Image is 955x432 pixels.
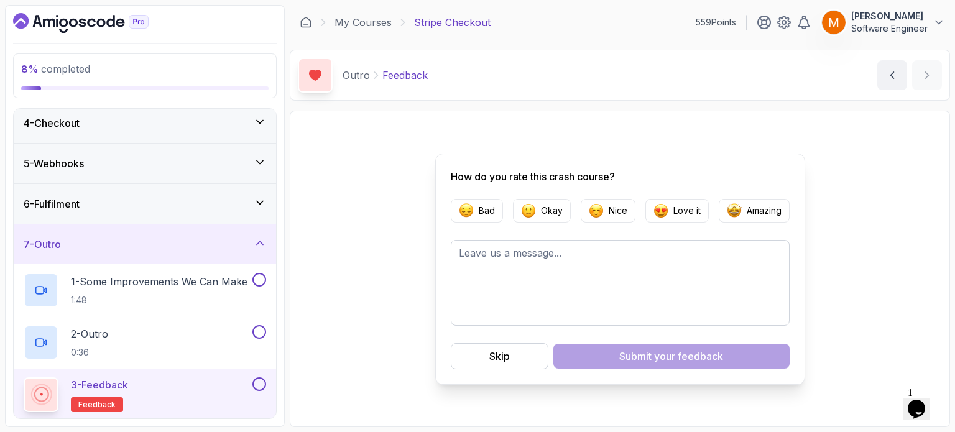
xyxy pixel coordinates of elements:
[24,237,61,252] h3: 7 - Outro
[489,349,510,364] div: Skip
[821,10,945,35] button: user profile image[PERSON_NAME]Software Engineer
[13,13,177,33] a: Dashboard
[71,274,247,289] p: 1 - Some Improvements We Can Make
[334,15,392,30] a: My Courses
[619,349,723,364] div: Submit
[727,203,742,218] img: Feedback Emojie
[14,103,276,143] button: 4-Checkout
[589,203,604,218] img: Feedback Emojie
[822,11,846,34] img: user profile image
[479,205,495,217] p: Bad
[719,199,790,223] button: Feedback EmojieAmazing
[71,377,128,392] p: 3 - Feedback
[24,377,266,412] button: 3-Feedbackfeedback
[851,22,928,35] p: Software Engineer
[24,325,266,360] button: 2-Outro0:36
[24,156,84,171] h3: 5 - Webhooks
[541,205,563,217] p: Okay
[653,203,668,218] img: Feedback Emojie
[609,205,627,217] p: Nice
[912,60,942,90] button: next content
[673,205,701,217] p: Love it
[21,63,90,75] span: completed
[24,273,266,308] button: 1-Some Improvements We Can Make1:48
[14,184,276,224] button: 6-Fulfilment
[451,169,790,184] p: How do you rate this crash course?
[71,294,247,306] p: 1:48
[581,199,635,223] button: Feedback EmojieNice
[553,344,790,369] button: Submit your feedback
[24,116,80,131] h3: 4 - Checkout
[451,343,548,369] button: Skip
[14,224,276,264] button: 7-Outro
[877,60,907,90] button: previous content
[696,16,736,29] p: 559 Points
[459,203,474,218] img: Feedback Emojie
[71,346,108,359] p: 0:36
[414,15,491,30] p: Stripe Checkout
[747,205,782,217] p: Amazing
[14,144,276,183] button: 5-Webhooks
[300,16,312,29] a: Dashboard
[513,199,571,223] button: Feedback EmojieOkay
[382,68,428,83] p: Feedback
[851,10,928,22] p: [PERSON_NAME]
[343,68,370,83] p: Outro
[78,400,116,410] span: feedback
[903,382,943,420] iframe: chat widget
[71,326,108,341] p: 2 - Outro
[451,199,503,223] button: Feedback EmojieBad
[654,349,723,364] span: your feedback
[521,203,536,218] img: Feedback Emojie
[645,199,709,223] button: Feedback EmojieLove it
[24,196,80,211] h3: 6 - Fulfilment
[21,63,39,75] span: 8 %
